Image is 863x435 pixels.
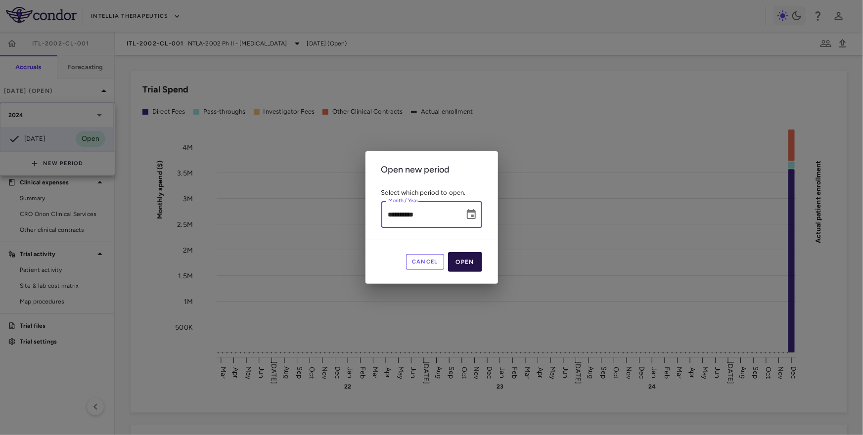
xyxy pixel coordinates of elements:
[381,188,482,197] p: Select which period to open.
[461,205,481,224] button: Choose date, selected date is Mar 1, 2025
[365,151,498,188] h2: Open new period
[448,252,482,272] button: Open
[406,254,444,270] button: Cancel
[388,197,418,205] label: Month / Year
